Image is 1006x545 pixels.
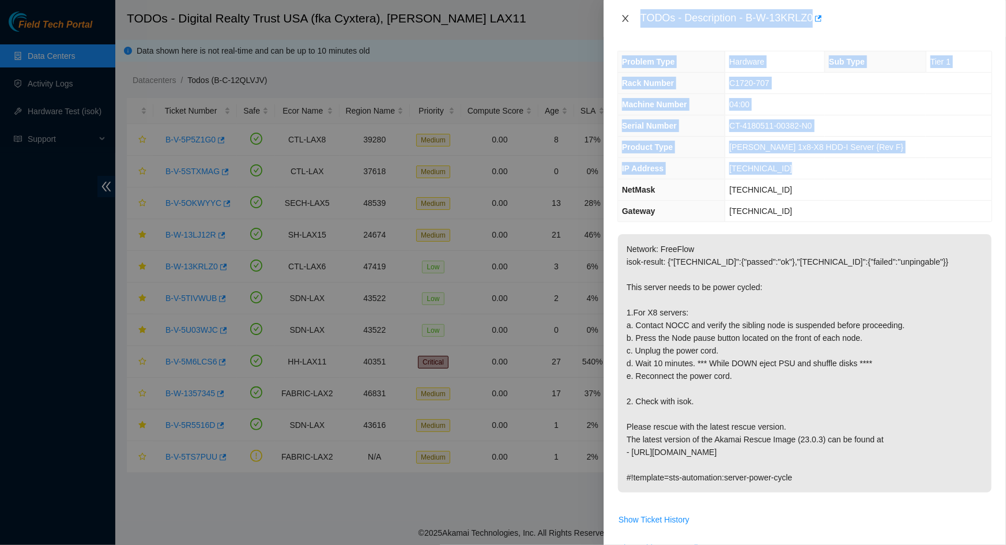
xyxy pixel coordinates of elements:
span: Tier 1 [930,57,951,66]
span: CT-4180511-00382-N0 [729,121,812,130]
span: Sub Type [829,57,865,66]
span: Gateway [622,206,655,216]
span: C1720-707 [729,78,769,88]
span: Machine Number [622,100,687,109]
span: close [621,14,630,23]
span: Rack Number [622,78,674,88]
span: [TECHNICAL_ID] [729,164,792,173]
span: IP Address [622,164,664,173]
span: [TECHNICAL_ID] [729,185,792,194]
span: Hardware [729,57,764,66]
span: NetMask [622,185,655,194]
span: Serial Number [622,121,677,130]
span: [PERSON_NAME] 1x8-X8 HDD-I Server {Rev F} [729,142,903,152]
div: TODOs - Description - B-W-13KRLZ0 [640,9,992,28]
span: Problem Type [622,57,675,66]
span: [TECHNICAL_ID] [729,206,792,216]
p: Network: FreeFlow isok-result: {"[TECHNICAL_ID]":{"passed":"ok"},"[TECHNICAL_ID]":{"failed":"unpi... [618,234,992,493]
span: 04:00 [729,100,749,109]
span: Show Ticket History [619,513,689,526]
span: Product Type [622,142,673,152]
button: Show Ticket History [618,510,690,529]
button: Close [617,13,634,24]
